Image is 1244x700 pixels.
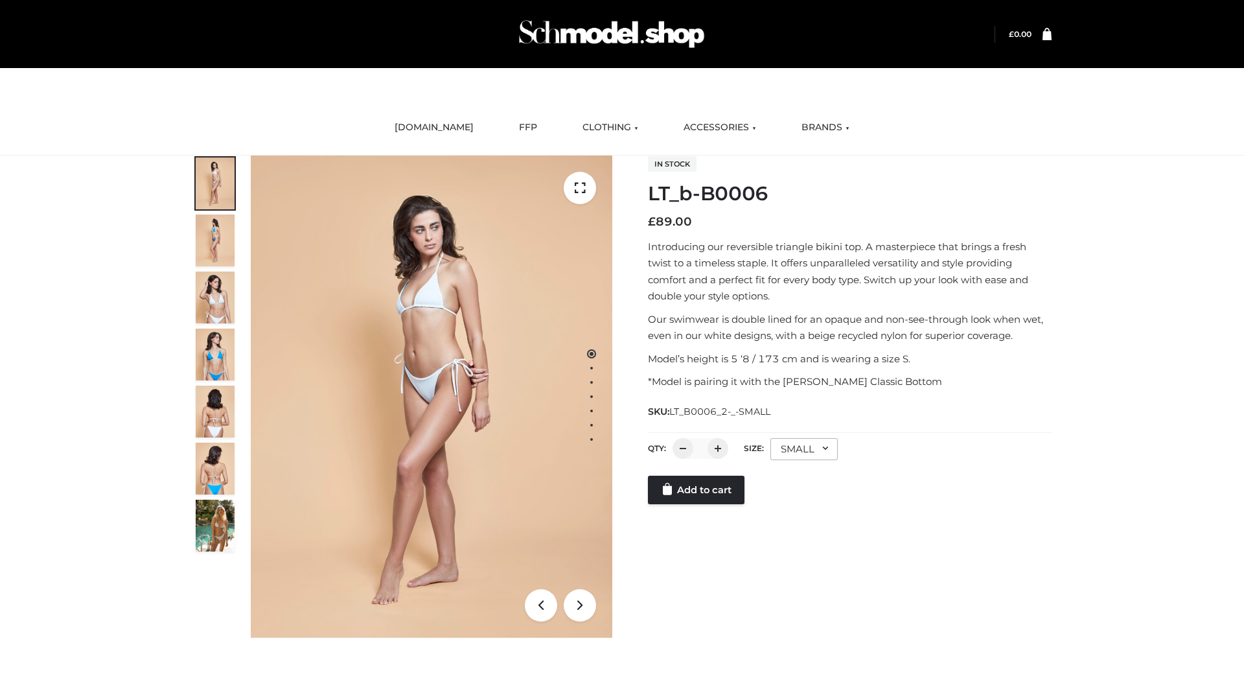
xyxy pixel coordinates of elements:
img: ArielClassicBikiniTop_CloudNine_AzureSky_OW114ECO_8-scaled.jpg [196,443,235,495]
p: Model’s height is 5 ‘8 / 173 cm and is wearing a size S. [648,351,1052,367]
div: SMALL [770,438,838,460]
label: Size: [744,443,764,453]
span: £ [648,215,656,229]
p: *Model is pairing it with the [PERSON_NAME] Classic Bottom [648,373,1052,390]
a: [DOMAIN_NAME] [385,113,483,142]
bdi: 0.00 [1009,29,1031,39]
span: LT_B0006_2-_-SMALL [669,406,770,417]
span: £ [1009,29,1014,39]
img: ArielClassicBikiniTop_CloudNine_AzureSky_OW114ECO_3-scaled.jpg [196,272,235,323]
a: Add to cart [648,476,744,504]
img: ArielClassicBikiniTop_CloudNine_AzureSky_OW114ECO_1-scaled.jpg [196,157,235,209]
bdi: 89.00 [648,215,692,229]
p: Introducing our reversible triangle bikini top. A masterpiece that brings a fresh twist to a time... [648,239,1052,305]
span: In stock [648,156,697,172]
img: ArielClassicBikiniTop_CloudNine_AzureSky_OW114ECO_1 [251,156,612,638]
img: ArielClassicBikiniTop_CloudNine_AzureSky_OW114ECO_2-scaled.jpg [196,215,235,266]
span: SKU: [648,404,772,419]
a: ACCESSORIES [674,113,766,142]
a: FFP [509,113,547,142]
a: BRANDS [792,113,859,142]
img: Arieltop_CloudNine_AzureSky2.jpg [196,500,235,552]
p: Our swimwear is double lined for an opaque and non-see-through look when wet, even in our white d... [648,311,1052,344]
h1: LT_b-B0006 [648,182,1052,205]
label: QTY: [648,443,666,453]
a: £0.00 [1009,29,1031,39]
img: ArielClassicBikiniTop_CloudNine_AzureSky_OW114ECO_4-scaled.jpg [196,329,235,380]
a: CLOTHING [573,113,648,142]
img: Schmodel Admin 964 [514,8,709,60]
img: ArielClassicBikiniTop_CloudNine_AzureSky_OW114ECO_7-scaled.jpg [196,386,235,437]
